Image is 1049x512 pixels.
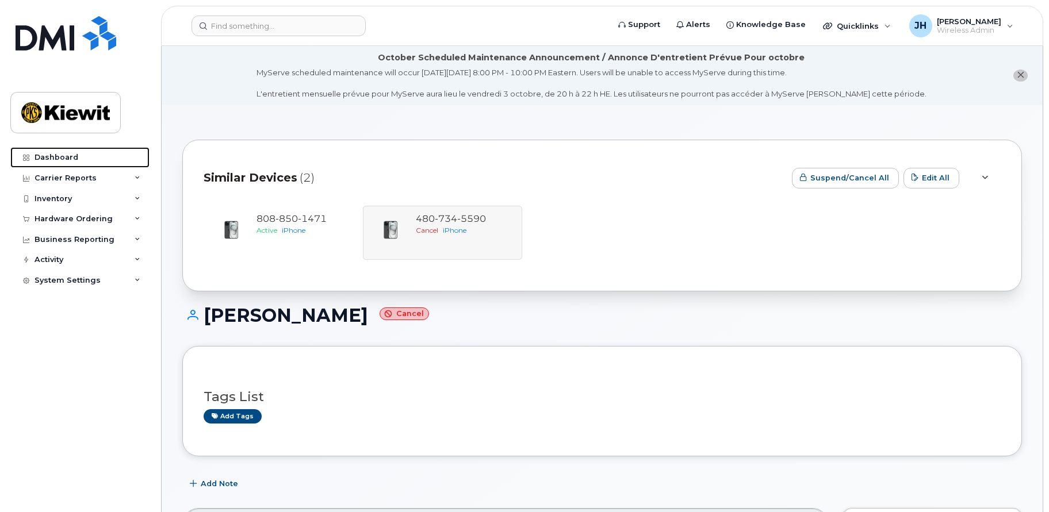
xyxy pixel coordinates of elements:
div: October Scheduled Maintenance Announcement / Annonce D'entretient Prévue Pour octobre [378,52,805,64]
span: Active [256,226,277,234]
div: MyServe scheduled maintenance will occur [DATE][DATE] 8:00 PM - 10:00 PM Eastern. Users will be u... [256,67,927,99]
button: Add Note [182,473,248,494]
button: Suspend/Cancel All [792,168,899,188]
h1: [PERSON_NAME] [182,305,1022,325]
span: 850 [275,213,298,224]
span: 808 [256,213,327,224]
span: (2) [300,170,315,186]
span: Add Note [201,478,238,489]
h3: Tags List [204,390,1001,404]
small: Cancel [380,307,429,321]
a: 8088501471ActiveiPhone [210,213,356,253]
button: Edit All [903,168,959,188]
span: Edit All [922,172,950,183]
span: iPhone [282,226,305,234]
span: 1471 [298,213,327,224]
span: Suspend/Cancel All [810,172,889,183]
button: close notification [1013,70,1028,82]
iframe: Messenger Launcher [999,462,1040,503]
span: Similar Devices [204,170,297,186]
a: Add tags [204,409,262,424]
img: iPhone_15_Black.png [220,218,243,241]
